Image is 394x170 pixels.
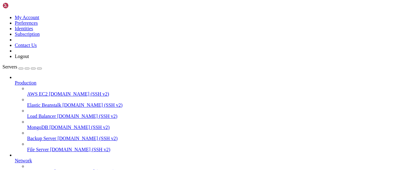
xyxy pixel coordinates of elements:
span: Elastic Beanstalk [27,102,61,108]
a: Servers [2,64,42,69]
a: Load Balancer [DOMAIN_NAME] (SSH v2) [27,114,392,119]
span: Servers [2,64,17,69]
li: Load Balancer [DOMAIN_NAME] (SSH v2) [27,108,392,119]
img: Shellngn [2,2,38,9]
li: Backup Server [DOMAIN_NAME] (SSH v2) [27,130,392,141]
a: MongoDB [DOMAIN_NAME] (SSH v2) [27,125,392,130]
a: Network [15,158,392,164]
a: Subscription [15,31,40,37]
a: File Server [DOMAIN_NAME] (SSH v2) [27,147,392,152]
span: AWS EC2 [27,91,48,97]
a: Logout [15,54,29,59]
li: File Server [DOMAIN_NAME] (SSH v2) [27,141,392,152]
span: [DOMAIN_NAME] (SSH v2) [49,125,110,130]
li: MongoDB [DOMAIN_NAME] (SSH v2) [27,119,392,130]
a: Elastic Beanstalk [DOMAIN_NAME] (SSH v2) [27,102,392,108]
li: Elastic Beanstalk [DOMAIN_NAME] (SSH v2) [27,97,392,108]
a: My Account [15,15,39,20]
span: [DOMAIN_NAME] (SSH v2) [50,147,111,152]
span: Load Balancer [27,114,56,119]
span: [DOMAIN_NAME] (SSH v2) [62,102,123,108]
span: MongoDB [27,125,48,130]
a: AWS EC2 [DOMAIN_NAME] (SSH v2) [27,91,392,97]
a: Identities [15,26,33,31]
span: [DOMAIN_NAME] (SSH v2) [58,136,118,141]
li: AWS EC2 [DOMAIN_NAME] (SSH v2) [27,86,392,97]
span: Production [15,80,36,85]
a: Backup Server [DOMAIN_NAME] (SSH v2) [27,136,392,141]
a: Production [15,80,392,86]
span: File Server [27,147,49,152]
span: [DOMAIN_NAME] (SSH v2) [57,114,118,119]
li: Production [15,75,392,152]
span: Backup Server [27,136,56,141]
span: [DOMAIN_NAME] (SSH v2) [49,91,109,97]
a: Contact Us [15,43,37,48]
span: Network [15,158,32,163]
a: Preferences [15,20,38,26]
